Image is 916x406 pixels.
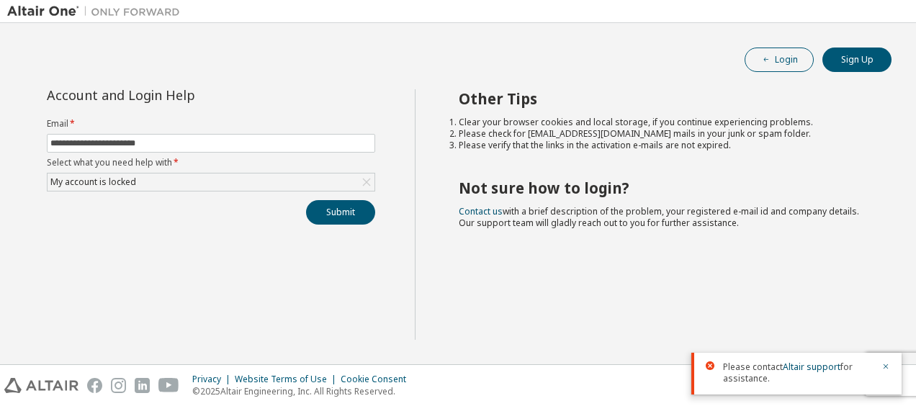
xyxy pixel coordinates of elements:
img: altair_logo.svg [4,378,78,393]
h2: Not sure how to login? [459,179,866,197]
li: Please verify that the links in the activation e-mails are not expired. [459,140,866,151]
li: Please check for [EMAIL_ADDRESS][DOMAIN_NAME] mails in your junk or spam folder. [459,128,866,140]
label: Select what you need help with [47,157,375,168]
button: Login [745,48,814,72]
img: linkedin.svg [135,378,150,393]
button: Submit [306,200,375,225]
div: Cookie Consent [341,374,415,385]
span: Please contact for assistance. [723,361,873,384]
label: Email [47,118,375,130]
a: Contact us [459,205,503,217]
div: My account is locked [48,174,138,190]
img: youtube.svg [158,378,179,393]
img: facebook.svg [87,378,102,393]
span: with a brief description of the problem, your registered e-mail id and company details. Our suppo... [459,205,859,229]
h2: Other Tips [459,89,866,108]
div: Account and Login Help [47,89,310,101]
div: Privacy [192,374,235,385]
div: My account is locked [48,173,374,191]
img: Altair One [7,4,187,19]
a: Altair support [783,361,840,373]
div: Website Terms of Use [235,374,341,385]
li: Clear your browser cookies and local storage, if you continue experiencing problems. [459,117,866,128]
button: Sign Up [822,48,892,72]
img: instagram.svg [111,378,126,393]
p: © 2025 Altair Engineering, Inc. All Rights Reserved. [192,385,415,397]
